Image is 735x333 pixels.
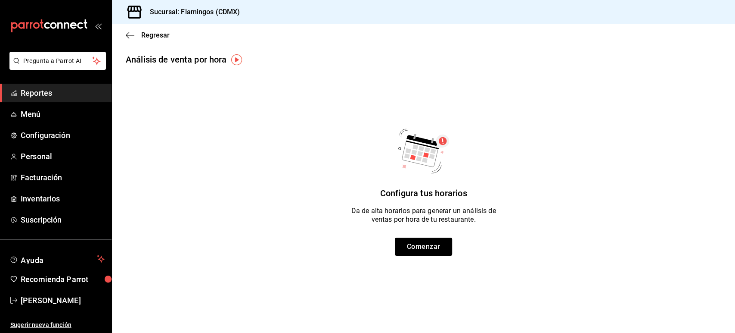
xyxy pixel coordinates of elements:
[231,54,242,65] img: Tooltip marker
[9,52,106,70] button: Pregunta a Parrot AI
[380,187,467,200] p: Configura tus horarios
[21,295,105,306] span: [PERSON_NAME]
[351,207,496,224] p: Da de alta horarios para generar un análisis de ventas por hora de tu restaurante.
[23,57,93,66] span: Pregunta a Parrot AI
[21,273,105,285] span: Recomienda Parrot
[126,31,170,39] button: Regresar
[10,320,105,330] span: Sugerir nueva función
[21,193,105,204] span: Inventarios
[21,108,105,120] span: Menú
[395,238,452,256] button: Comenzar
[6,63,106,72] a: Pregunta a Parrot AI
[141,31,170,39] span: Regresar
[21,172,105,183] span: Facturación
[21,254,93,264] span: Ayuda
[21,87,105,99] span: Reportes
[21,151,105,162] span: Personal
[126,53,226,66] div: Análisis de venta por hora
[95,22,102,29] button: open_drawer_menu
[143,7,240,17] h3: Sucursal: Flamingos (CDMX)
[21,129,105,141] span: Configuración
[21,214,105,226] span: Suscripción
